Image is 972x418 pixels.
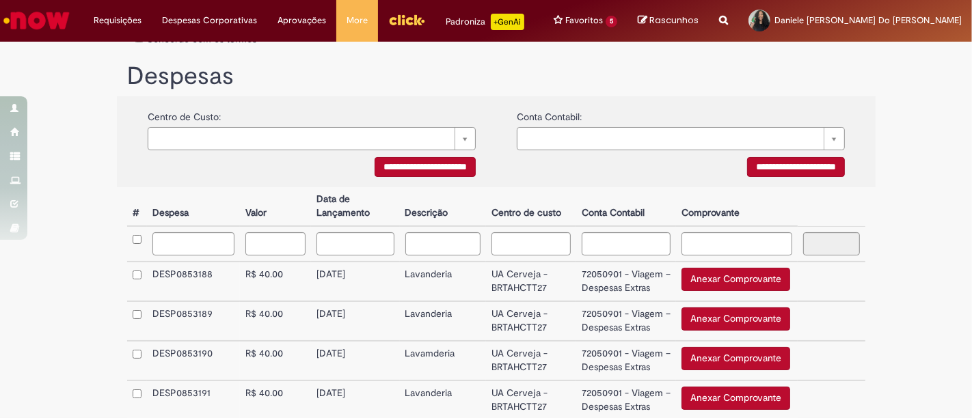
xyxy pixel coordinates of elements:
td: [DATE] [311,341,400,380]
td: Anexar Comprovante [676,341,798,380]
td: 72050901 - Viagem – Despesas Extras [576,341,676,380]
th: Centro de custo [486,187,576,226]
td: DESP0853190 [147,341,240,380]
h1: Despesas [127,63,865,90]
td: Anexar Comprovante [676,301,798,341]
td: 72050901 - Viagem – Despesas Extras [576,301,676,341]
th: Data de Lançamento [311,187,400,226]
span: 5 [606,16,617,27]
div: Padroniza [446,14,524,30]
span: Aprovações [278,14,326,27]
td: Lavamderia [400,341,487,380]
span: Favoritos [565,14,603,27]
a: Limpar campo {0} [148,127,476,150]
th: Despesa [147,187,240,226]
span: Daniele [PERSON_NAME] Do [PERSON_NAME] [774,14,962,26]
span: Requisições [94,14,141,27]
button: Anexar Comprovante [681,268,790,291]
th: # [127,187,147,226]
th: Descrição [400,187,487,226]
td: UA Cerveja - BRTAHCTT27 [486,341,576,380]
button: Anexar Comprovante [681,307,790,331]
img: click_logo_yellow_360x200.png [388,10,425,30]
th: Conta Contabil [576,187,676,226]
td: R$ 40.00 [240,301,311,341]
td: UA Cerveja - BRTAHCTT27 [486,262,576,301]
td: DESP0853188 [147,262,240,301]
td: DESP0853189 [147,301,240,341]
td: Lavanderia [400,262,487,301]
th: Valor [240,187,311,226]
img: ServiceNow [1,7,72,34]
td: Anexar Comprovante [676,262,798,301]
button: Anexar Comprovante [681,387,790,410]
span: Rascunhos [649,14,699,27]
span: Despesas Corporativas [162,14,257,27]
span: More [347,14,368,27]
label: Conta Contabil: [517,103,582,124]
a: Limpar campo {0} [517,127,845,150]
td: Lavanderia [400,301,487,341]
td: R$ 40.00 [240,341,311,380]
label: Centro de Custo: [148,103,221,124]
button: Anexar Comprovante [681,347,790,370]
th: Comprovante [676,187,798,226]
p: +GenAi [491,14,524,30]
td: [DATE] [311,301,400,341]
td: UA Cerveja - BRTAHCTT27 [486,301,576,341]
td: [DATE] [311,262,400,301]
a: Rascunhos [638,14,699,27]
td: R$ 40.00 [240,262,311,301]
td: 72050901 - Viagem – Despesas Extras [576,262,676,301]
